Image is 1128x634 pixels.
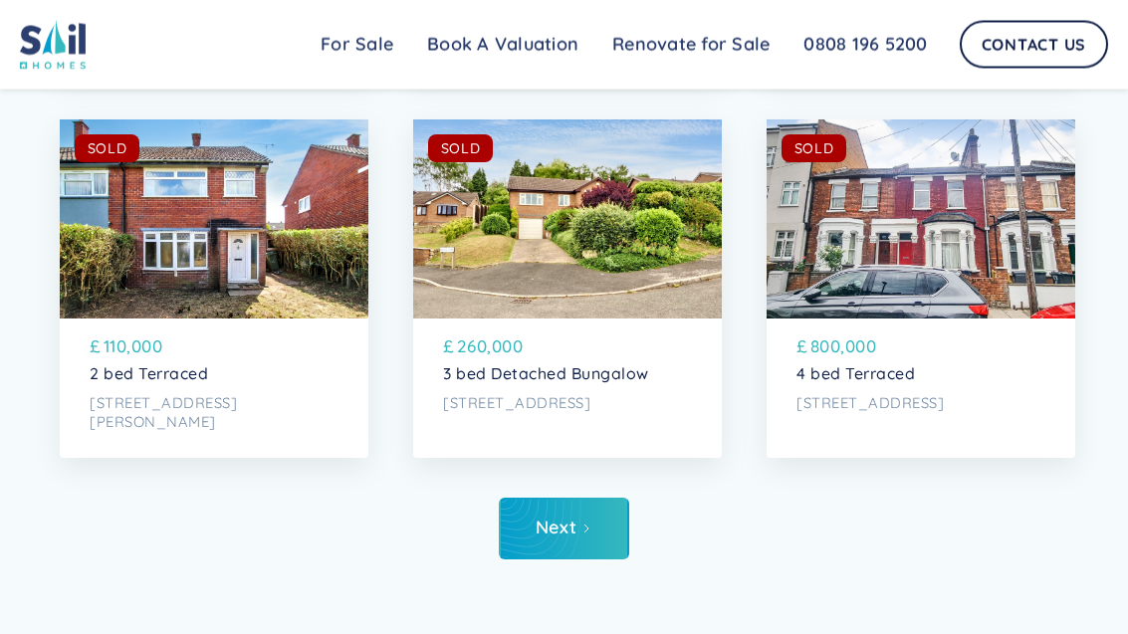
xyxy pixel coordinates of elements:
p: [STREET_ADDRESS] [796,394,1045,413]
div: SOLD [794,139,834,159]
p: 110,000 [104,334,163,360]
p: 3 bed Detached Bungalow [443,365,692,384]
div: Next [536,519,576,538]
p: [STREET_ADDRESS] [443,394,692,413]
a: Contact Us [960,21,1109,69]
img: sail home logo colored [20,20,86,70]
a: SOLD£260,0003 bed Detached Bungalow[STREET_ADDRESS] [413,120,722,459]
p: 260,000 [457,334,524,360]
p: £ [443,334,455,360]
div: SOLD [88,139,127,159]
p: £ [90,334,102,360]
a: SOLD£110,0002 bed Terraced[STREET_ADDRESS][PERSON_NAME] [60,120,368,459]
a: Book A Valuation [410,25,595,65]
div: List [60,499,1068,560]
a: For Sale [304,25,410,65]
p: 4 bed Terraced [796,365,1045,384]
div: SOLD [441,139,481,159]
a: 0808 196 5200 [787,25,944,65]
p: [STREET_ADDRESS][PERSON_NAME] [90,394,338,432]
p: £ [796,334,808,360]
a: Next Page [499,499,629,560]
a: SOLD£800,0004 bed Terraced[STREET_ADDRESS] [767,120,1075,459]
p: 800,000 [810,334,877,360]
a: Renovate for Sale [595,25,787,65]
p: 2 bed Terraced [90,365,338,384]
